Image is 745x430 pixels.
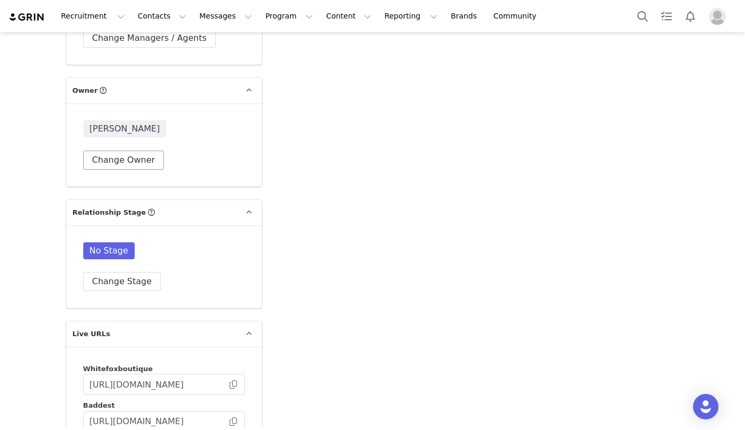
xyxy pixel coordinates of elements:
[83,401,115,409] span: Baddest
[73,329,110,339] span: Live URLs
[378,4,444,28] button: Reporting
[703,8,737,25] button: Profile
[259,4,319,28] button: Program
[73,207,146,218] span: Relationship Stage
[132,4,192,28] button: Contacts
[679,4,702,28] button: Notifications
[444,4,486,28] a: Brands
[193,4,258,28] button: Messages
[487,4,548,28] a: Community
[83,242,135,259] span: No Stage
[83,272,161,291] button: Change Stage
[631,4,654,28] button: Search
[83,365,153,373] span: Whitefoxboutique
[320,4,378,28] button: Content
[83,29,216,48] button: Change Managers / Agents
[693,394,718,419] div: Open Intercom Messenger
[8,8,367,20] body: Rich Text Area. Press ALT-0 for help.
[73,85,98,96] span: Owner
[655,4,678,28] a: Tasks
[83,120,166,137] span: [PERSON_NAME]
[709,8,726,25] img: placeholder-profile.jpg
[8,12,46,22] img: grin logo
[55,4,131,28] button: Recruitment
[83,151,164,170] button: Change Owner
